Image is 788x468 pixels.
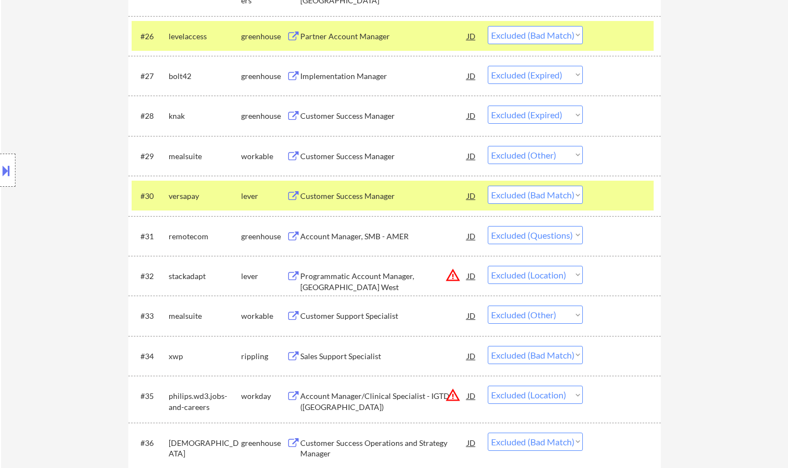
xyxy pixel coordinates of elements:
div: JD [466,306,477,325]
div: greenhouse [241,31,286,42]
div: rippling [241,351,286,362]
div: #32 [140,271,160,282]
div: Account Manager, SMB - AMER [300,231,467,242]
div: Partner Account Manager [300,31,467,42]
div: remotecom [169,231,241,242]
div: lever [241,191,286,202]
div: JD [466,346,477,366]
div: #35 [140,391,160,402]
div: philips.wd3.jobs-and-careers [169,391,241,412]
div: JD [466,186,477,206]
div: #36 [140,438,160,449]
div: levelaccess [169,31,241,42]
div: greenhouse [241,231,286,242]
div: Implementation Manager [300,71,467,82]
div: greenhouse [241,111,286,122]
div: Customer Success Operations and Strategy Manager [300,438,467,459]
div: JD [466,226,477,246]
div: [DEMOGRAPHIC_DATA] [169,438,241,459]
div: greenhouse [241,438,286,449]
div: workable [241,151,286,162]
div: JD [466,66,477,86]
div: workday [241,391,286,402]
div: xwp [169,351,241,362]
div: Customer Success Manager [300,151,467,162]
div: JD [466,26,477,46]
div: Customer Success Manager [300,111,467,122]
div: JD [466,146,477,166]
div: mealsuite [169,311,241,322]
div: JD [466,106,477,125]
div: bolt42 [169,71,241,82]
div: #26 [140,31,160,42]
div: Sales Support Specialist [300,351,467,362]
div: Customer Support Specialist [300,311,467,322]
div: #34 [140,351,160,362]
div: Customer Success Manager [300,191,467,202]
button: warning_amber [445,267,461,283]
div: mealsuite [169,151,241,162]
div: JD [466,386,477,406]
div: knak [169,111,241,122]
div: Programmatic Account Manager, [GEOGRAPHIC_DATA] West [300,271,467,292]
div: workable [241,311,286,322]
button: warning_amber [445,387,461,403]
div: lever [241,271,286,282]
div: greenhouse [241,71,286,82]
div: stackadapt [169,271,241,282]
div: versapay [169,191,241,202]
div: #33 [140,311,160,322]
div: Account Manager/Clinical Specialist - IGTD ([GEOGRAPHIC_DATA]) [300,391,467,412]
div: JD [466,433,477,453]
div: JD [466,266,477,286]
